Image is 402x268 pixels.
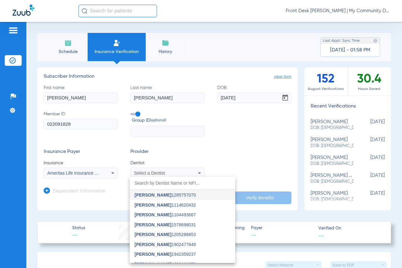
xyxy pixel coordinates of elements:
[135,193,196,197] span: 1285757070
[135,232,171,237] span: [PERSON_NAME]
[135,252,196,256] span: 1942359237
[135,203,196,207] span: 1114620432
[135,252,171,257] span: [PERSON_NAME]
[135,242,196,247] span: 1902477649
[135,212,171,217] span: [PERSON_NAME]
[135,242,171,247] span: [PERSON_NAME]
[135,192,171,197] span: [PERSON_NAME]
[130,177,235,190] input: dropdown search
[135,213,196,217] span: 1104493667
[135,262,171,267] span: [PERSON_NAME]
[135,202,171,208] span: [PERSON_NAME]
[135,223,196,227] span: 1578698031
[135,262,196,266] span: 1689101073
[371,238,402,268] iframe: Chat Widget
[135,232,196,237] span: 1205286853
[135,222,171,227] span: [PERSON_NAME]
